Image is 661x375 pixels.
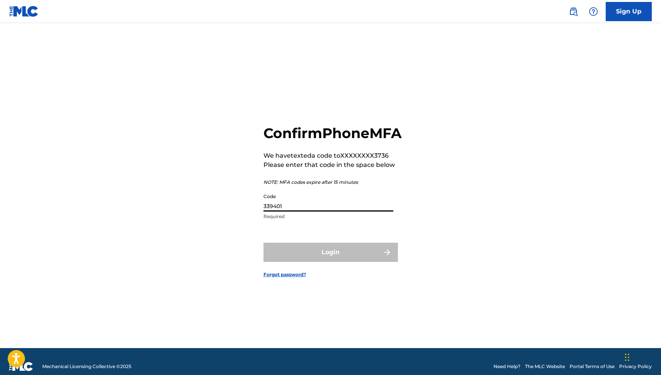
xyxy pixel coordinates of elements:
img: help [589,7,598,16]
p: NOTE: MFA codes expire after 15 minutes [263,179,402,186]
div: Drag [625,346,630,369]
div: Help [586,4,601,19]
a: Sign Up [606,2,652,21]
img: MLC Logo [9,6,39,17]
a: Need Help? [494,363,520,370]
p: Please enter that code in the space below [263,160,402,170]
p: We have texted a code to XXXXXXXX3736 [263,151,402,160]
a: Privacy Policy [619,363,652,370]
span: Mechanical Licensing Collective © 2025 [42,363,131,370]
a: Public Search [566,4,581,19]
img: logo [9,362,33,371]
a: Forgot password? [263,271,306,278]
p: Required [263,213,393,220]
img: search [569,7,578,16]
h2: Confirm Phone MFA [263,125,402,142]
a: Portal Terms of Use [570,363,615,370]
a: The MLC Website [525,363,565,370]
iframe: Chat Widget [623,338,661,375]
